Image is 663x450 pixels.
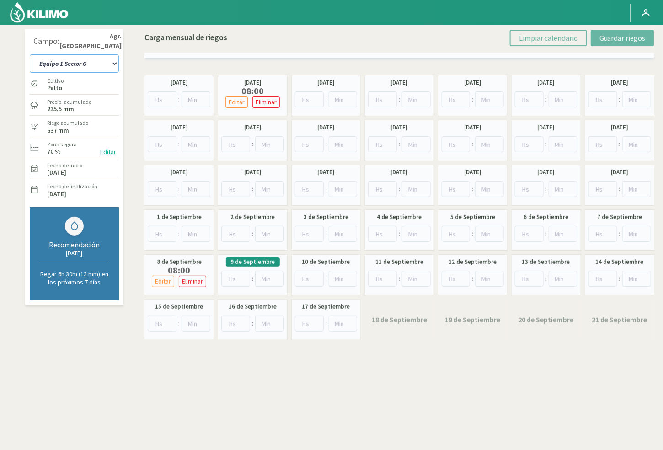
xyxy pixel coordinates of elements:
[97,147,119,157] button: Editar
[515,91,544,107] input: Hs
[592,314,647,325] label: 21 de Septiembre
[171,168,188,177] label: [DATE]
[596,257,644,267] label: 14 de Septiembre
[515,271,544,287] input: Hs
[472,274,473,284] span: :
[255,316,284,332] input: Min
[475,91,504,107] input: Min
[255,271,284,287] input: Min
[368,271,397,287] input: Hs
[515,226,544,242] input: Hs
[549,181,577,197] input: Min
[9,1,69,23] img: Kilimo
[295,271,324,287] input: Hs
[524,213,568,222] label: 6 de Septiembre
[442,181,471,197] input: Hs
[390,123,408,132] label: [DATE]
[588,91,617,107] input: Hs
[182,226,210,242] input: Min
[399,274,400,284] span: :
[588,136,617,152] input: Hs
[252,184,253,194] span: :
[152,276,174,287] button: Editar
[255,226,284,242] input: Min
[47,128,69,134] label: 637 mm
[229,302,277,311] label: 16 de Septiembre
[157,257,202,267] label: 8 de Septiembre
[450,213,495,222] label: 5 de Septiembre
[148,226,176,242] input: Hs
[39,270,109,286] p: Regar 6h 30m (13 mm) en los próximos 7 días
[591,30,654,46] button: Guardar riegos
[375,257,423,267] label: 11 de Septiembre
[326,274,327,284] span: :
[522,257,570,267] label: 13 de Septiembre
[295,181,324,197] input: Hs
[256,97,277,107] p: Eliminar
[255,136,284,152] input: Min
[464,78,481,87] label: [DATE]
[221,271,250,287] input: Hs
[475,136,504,152] input: Min
[47,161,82,170] label: Fecha de inicio
[377,213,422,222] label: 4 de Septiembre
[326,319,327,328] span: :
[368,181,397,197] input: Hs
[171,78,188,87] label: [DATE]
[255,181,284,197] input: Min
[182,136,210,152] input: Min
[326,95,327,104] span: :
[182,91,210,107] input: Min
[182,181,210,197] input: Min
[47,77,64,85] label: Cultivo
[588,271,617,287] input: Hs
[178,95,180,104] span: :
[302,302,350,311] label: 17 de Septiembre
[230,257,275,267] label: 9 de Septiembre
[515,136,544,152] input: Hs
[519,33,578,43] span: Limpiar calendario
[148,91,176,107] input: Hs
[47,140,77,149] label: Zona segura
[622,226,651,242] input: Min
[329,226,358,242] input: Min
[252,319,253,328] span: :
[47,85,64,91] label: Palto
[329,316,358,332] input: Min
[329,181,358,197] input: Min
[442,136,471,152] input: Hs
[302,257,350,267] label: 10 de Septiembre
[472,139,473,149] span: :
[182,316,210,332] input: Min
[178,319,180,328] span: :
[611,168,628,177] label: [DATE]
[549,226,577,242] input: Min
[519,314,574,325] label: 20 de Septiembre
[230,213,275,222] label: 2 de Septiembre
[402,181,431,197] input: Min
[47,98,92,106] label: Precip. acumulada
[47,149,61,155] label: 70 %
[59,32,122,51] strong: Agr. [GEOGRAPHIC_DATA]
[182,276,203,287] p: Eliminar
[221,226,250,242] input: Hs
[619,274,620,284] span: :
[317,78,335,87] label: [DATE]
[148,316,176,332] input: Hs
[39,240,109,249] div: Recomendación
[221,181,250,197] input: Hs
[47,119,88,127] label: Riego acumulado
[402,136,431,152] input: Min
[515,181,544,197] input: Hs
[537,78,555,87] label: [DATE]
[317,123,335,132] label: [DATE]
[545,95,547,104] span: :
[225,96,248,108] button: Editar
[295,226,324,242] input: Hs
[223,87,282,95] label: 08:00
[472,184,473,194] span: :
[252,229,253,239] span: :
[244,168,262,177] label: [DATE]
[326,229,327,239] span: :
[545,184,547,194] span: :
